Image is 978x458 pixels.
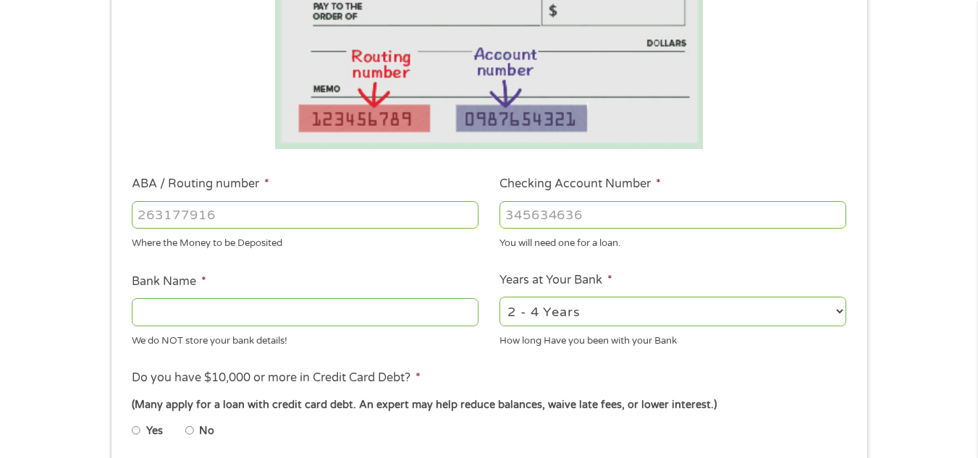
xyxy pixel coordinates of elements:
label: Checking Account Number [499,177,661,192]
label: Yes [146,423,163,439]
input: 345634636 [499,201,846,229]
label: Do you have $10,000 or more in Credit Card Debt? [132,370,421,386]
div: (Many apply for a loan with credit card debt. An expert may help reduce balances, waive late fees... [132,397,846,413]
div: You will need one for a loan. [499,232,846,251]
label: No [199,423,214,439]
div: How long Have you been with your Bank [499,328,846,348]
label: ABA / Routing number [132,177,269,192]
div: We do NOT store your bank details! [132,328,479,348]
label: Years at Your Bank [499,273,612,288]
input: 263177916 [132,201,479,229]
label: Bank Name [132,274,206,289]
div: Where the Money to be Deposited [132,232,479,251]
